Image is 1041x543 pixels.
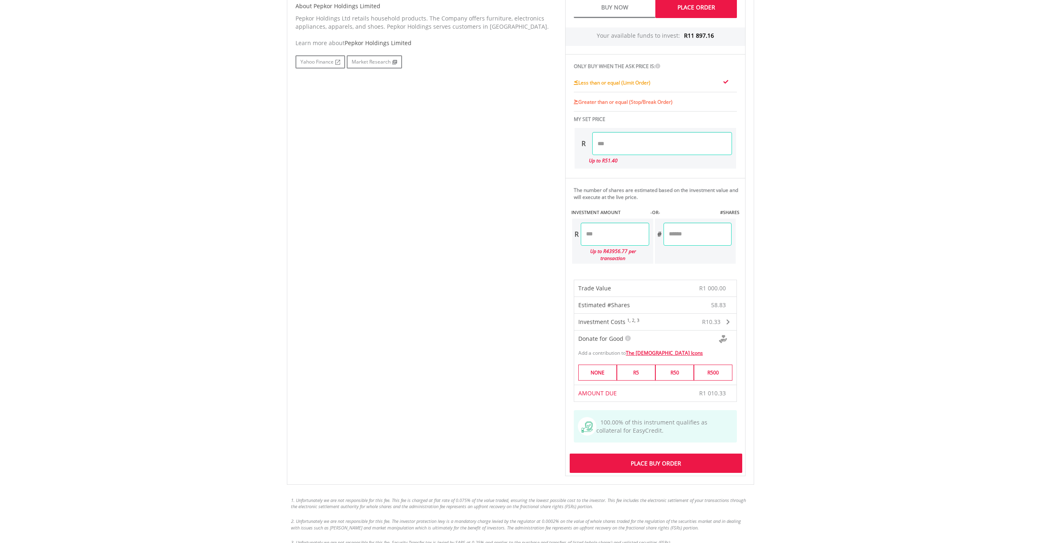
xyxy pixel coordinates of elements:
div: R [572,223,581,246]
label: R500 [694,365,732,381]
div: Up to R [589,155,732,164]
span: Estimated #Shares [578,301,630,309]
p: Pepkor Holdings Ltd retails household products. The Company offers furniture, electronics applian... [295,14,553,31]
div: Learn more about [295,39,553,47]
div: Up to R43956.77 per transaction [572,246,649,264]
span: Donate for Good [578,335,623,342]
span: Greater than or equal (Stop/Break Order) [578,98,673,105]
div: R [575,132,592,155]
span: AMOUNT DUE [578,389,617,397]
div: Place Buy Order [570,454,742,472]
label: -OR- [650,209,660,216]
span: Less than or equal (Limit Order) [578,79,650,86]
span: 100.00% of this instrument qualifies as collateral for EasyCredit. [596,418,707,434]
a: Yahoo Finance [295,55,345,68]
span: R10.33 [702,318,721,326]
span: R11 897.16 [684,32,714,39]
span: 58.83 [711,301,726,309]
span: 51.40 [605,157,618,164]
h6: ONLY BUY WHEN THE ASK PRICE IS: [574,63,737,70]
label: INVESTMENT AMOUNT [571,209,621,216]
label: #SHARES [720,209,739,216]
span: Investment Costs [578,318,625,326]
li: 2. Unfortunately we are not responsible for this fee. The investor protection levy is a mandatory... [291,518,750,531]
div: Your available funds to invest: [566,27,745,46]
li: 1. Unfortunately we are not responsible for this fee. This fee is charged at flat rate of 0.075% ... [291,497,750,510]
div: The number of shares are estimated based on the investment value and will execute at the live price. [574,187,742,201]
span: R1 010.33 [699,389,726,397]
a: Market Research [347,55,402,68]
label: R5 [617,365,655,381]
sup: 1, 2, 3 [627,317,639,323]
div: Add a contribution to [574,345,736,356]
span: R1 000.00 [699,284,726,292]
label: R50 [655,365,694,381]
span: Trade Value [578,284,611,292]
h5: About Pepkor Holdings Limited [295,2,553,10]
h6: MY SET PRICE [574,116,737,123]
img: collateral-qualifying-green.svg [582,422,593,433]
label: NONE [578,365,617,381]
a: The [DEMOGRAPHIC_DATA] Icons [626,349,703,356]
img: Donte For Good [719,335,727,343]
span: Pepkor Holdings Limited [345,39,411,47]
div: # [655,223,664,246]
